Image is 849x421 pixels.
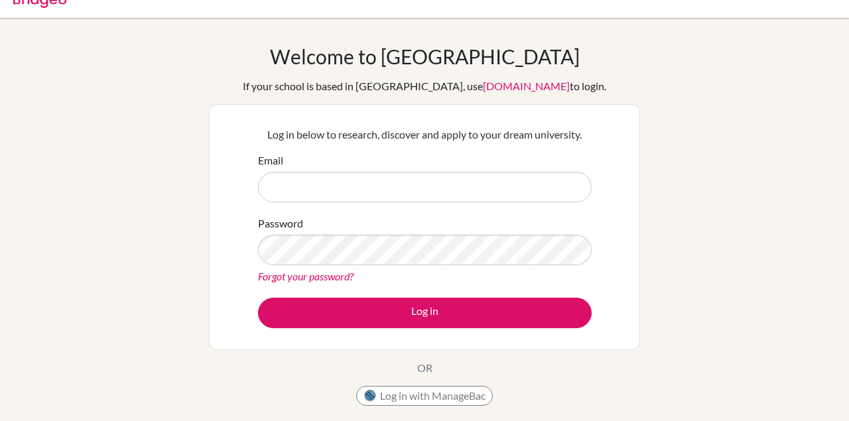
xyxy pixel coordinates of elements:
h1: Welcome to [GEOGRAPHIC_DATA] [270,44,580,68]
label: Password [258,215,303,231]
a: Forgot your password? [258,270,354,282]
iframe: Intercom live chat [804,376,836,408]
a: [DOMAIN_NAME] [483,80,570,92]
label: Email [258,152,283,168]
button: Log in [258,298,592,328]
p: OR [417,360,432,376]
p: Log in below to research, discover and apply to your dream university. [258,127,592,143]
button: Log in with ManageBac [356,386,493,406]
div: If your school is based in [GEOGRAPHIC_DATA], use to login. [243,78,606,94]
